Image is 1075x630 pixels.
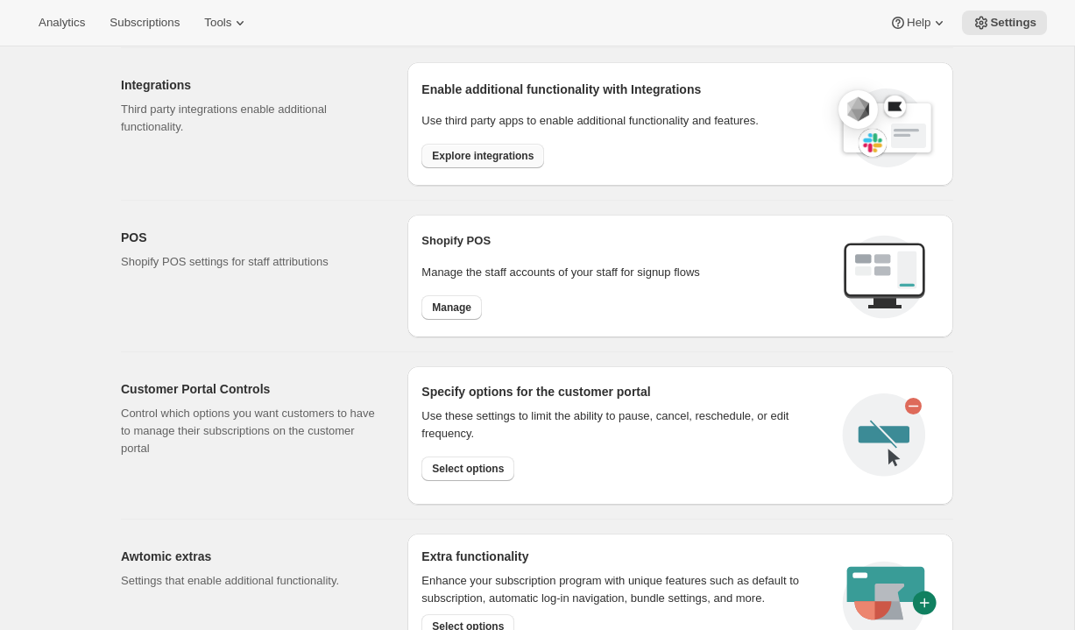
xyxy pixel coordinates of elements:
h2: Shopify POS [421,232,829,250]
p: Third party integrations enable additional functionality. [121,101,379,136]
div: Use these settings to limit the ability to pause, cancel, reschedule, or edit frequency. [421,407,829,442]
button: Help [879,11,958,35]
h2: Specify options for the customer portal [421,383,829,400]
p: Use third party apps to enable additional functionality and features. [421,112,821,130]
button: Select options [421,457,514,481]
span: Analytics [39,16,85,30]
span: Settings [990,16,1036,30]
p: Control which options you want customers to have to manage their subscriptions on the customer po... [121,405,379,457]
p: Shopify POS settings for staff attributions [121,253,379,271]
h2: Extra functionality [421,548,528,565]
button: Analytics [28,11,95,35]
span: Subscriptions [110,16,180,30]
p: Settings that enable additional functionality. [121,572,379,590]
h2: Integrations [121,76,379,94]
span: Manage [432,301,471,315]
p: Manage the staff accounts of your staff for signup flows [421,264,829,281]
h2: Customer Portal Controls [121,380,379,398]
span: Explore integrations [432,149,534,163]
button: Manage [421,295,482,320]
span: Tools [204,16,231,30]
h2: Enable additional functionality with Integrations [421,81,821,98]
button: Explore integrations [421,144,544,168]
p: Enhance your subscription program with unique features such as default to subscription, automatic... [421,572,822,607]
h2: Awtomic extras [121,548,379,565]
button: Subscriptions [99,11,190,35]
h2: POS [121,229,379,246]
span: Help [907,16,930,30]
button: Tools [194,11,259,35]
button: Settings [962,11,1047,35]
span: Select options [432,462,504,476]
